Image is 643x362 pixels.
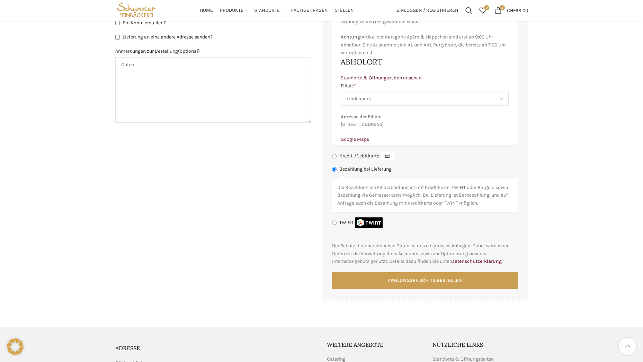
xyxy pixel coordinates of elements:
a: Site logo [115,7,158,13]
a: Häufige Fragen [291,3,328,17]
span: Stellen [335,7,354,14]
p: [STREET_ADDRESS] [341,121,509,128]
label: Kredit-/Debitkarte [339,153,395,159]
span: Home [200,7,213,14]
input: Lieferung an eine andere Adresse senden? [115,35,120,40]
img: TWINT [355,217,383,228]
p: Die Bezahlung bei Filialabholung ist mit Kreditkarte, TWINT oder Bargeld sowie Bezahlung via Geni... [337,184,512,207]
label: Anmerkungen zur Bestellung [115,48,311,55]
p: Der Schutz Ihrer persönlichen Daten ist uns ein grosses Anliegen. Daher werden die Daten für die ... [332,242,518,265]
span: Produkte [220,7,243,14]
a: Standorte & Öffnungszeiten ansehen [341,75,421,81]
a: Datenschutzerklärung [451,258,502,264]
input: Ein Konto erstellen? [115,21,120,25]
a: 2 CHF98.00 [491,3,532,17]
bdi: 98.00 [507,7,528,13]
a: Stellen [335,3,354,17]
strong: Adresse der Filiale [341,114,381,120]
span: 2 [500,5,505,10]
strong: Achtung: [341,34,361,40]
a: Einloggen / Registrieren [393,3,462,17]
span: Standorte [254,7,280,14]
div: Main navigation [161,3,393,17]
label: TWINT [339,219,384,225]
div: Meine Wunschliste [476,3,490,17]
span: Ein Konto erstellen? [123,20,166,26]
span: ADRESSE [115,345,140,352]
a: Google Maps [341,136,369,142]
h5: Nützliche Links [432,341,528,348]
label: Filiale [341,82,509,90]
span: Häufige Fragen [291,7,328,14]
span: CHF [507,7,516,13]
span: Einloggen / Registrieren [396,8,458,13]
label: Bezahlung bei Lieferung [339,166,392,172]
h3: Abholort [341,57,509,67]
span: (optional) [178,48,200,54]
h5: Weitere Angebote [327,341,422,348]
button: Zahlungspflichtig bestellen [332,272,518,289]
a: Standorte [254,3,284,17]
img: Kredit-/Debitkarte [381,152,394,160]
a: Produkte [220,3,247,17]
a: Scroll to top button [619,338,636,355]
span: 0 [484,5,489,10]
a: Suchen [462,3,476,17]
a: Home [200,3,213,17]
a: 0 [476,3,490,17]
span: Lieferung an eine andere Adresse senden? [123,34,213,40]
